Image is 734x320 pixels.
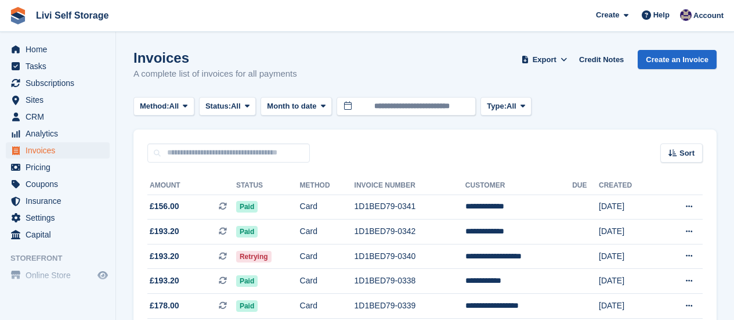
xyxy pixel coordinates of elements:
[169,100,179,112] span: All
[6,109,110,125] a: menu
[150,200,179,213] span: £156.00
[133,67,297,81] p: A complete list of invoices for all payments
[638,50,717,69] a: Create an Invoice
[599,220,659,245] td: [DATE]
[26,176,95,192] span: Coupons
[140,100,169,112] span: Method:
[6,159,110,175] a: menu
[653,9,670,21] span: Help
[300,177,355,195] th: Method
[6,267,110,283] a: menu
[236,201,258,213] span: Paid
[599,177,659,195] th: Created
[355,195,465,220] td: 1D1BED79-0341
[96,268,110,282] a: Preview store
[6,193,110,209] a: menu
[6,210,110,226] a: menu
[150,275,179,287] span: £193.20
[355,294,465,319] td: 1D1BED79-0339
[147,177,236,195] th: Amount
[236,226,258,238] span: Paid
[6,176,110,192] a: menu
[26,142,95,159] span: Invoices
[6,226,110,243] a: menu
[679,148,695,159] span: Sort
[26,125,95,142] span: Analytics
[300,269,355,294] td: Card
[236,177,300,195] th: Status
[133,50,297,66] h1: Invoices
[261,97,332,116] button: Month to date
[267,100,316,112] span: Month to date
[150,300,179,312] span: £178.00
[26,75,95,91] span: Subscriptions
[133,97,194,116] button: Method: All
[9,7,27,24] img: stora-icon-8386f47178a22dfd0bd8f6a31ec36ba5ce8667c1dd55bd0f319d3a0aa187defe.svg
[300,195,355,220] td: Card
[599,244,659,269] td: [DATE]
[355,269,465,294] td: 1D1BED79-0338
[26,58,95,74] span: Tasks
[26,159,95,175] span: Pricing
[26,210,95,226] span: Settings
[599,195,659,220] td: [DATE]
[596,9,619,21] span: Create
[680,9,692,21] img: Jim
[300,294,355,319] td: Card
[205,100,231,112] span: Status:
[26,109,95,125] span: CRM
[693,10,724,21] span: Account
[199,97,256,116] button: Status: All
[26,193,95,209] span: Insurance
[6,75,110,91] a: menu
[236,251,272,263] span: Retrying
[465,177,572,195] th: Customer
[10,253,115,264] span: Storefront
[572,177,599,195] th: Due
[599,269,659,294] td: [DATE]
[300,244,355,269] td: Card
[507,100,516,112] span: All
[26,41,95,57] span: Home
[236,275,258,287] span: Paid
[355,220,465,245] td: 1D1BED79-0342
[231,100,241,112] span: All
[355,244,465,269] td: 1D1BED79-0340
[31,6,113,25] a: Livi Self Storage
[487,100,507,112] span: Type:
[574,50,628,69] a: Credit Notes
[480,97,531,116] button: Type: All
[26,226,95,243] span: Capital
[150,250,179,263] span: £193.20
[6,125,110,142] a: menu
[599,294,659,319] td: [DATE]
[26,92,95,108] span: Sites
[519,50,570,69] button: Export
[150,225,179,238] span: £193.20
[26,267,95,283] span: Online Store
[6,142,110,159] a: menu
[6,58,110,74] a: menu
[6,92,110,108] a: menu
[6,41,110,57] a: menu
[236,300,258,312] span: Paid
[533,54,556,66] span: Export
[300,220,355,245] td: Card
[355,177,465,195] th: Invoice Number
